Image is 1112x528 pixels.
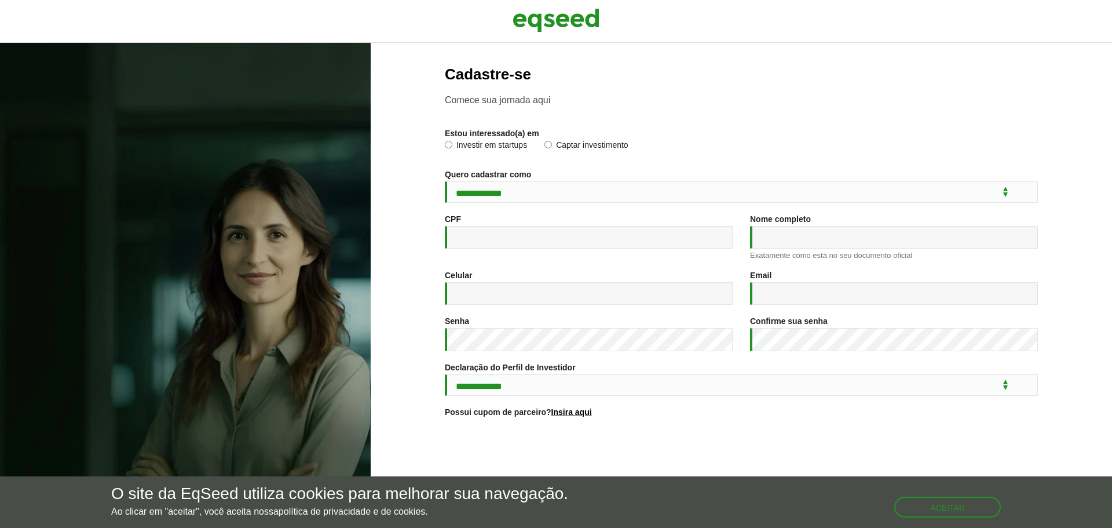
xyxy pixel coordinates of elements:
[445,170,531,179] label: Quero cadastrar como
[111,506,568,517] p: Ao clicar em "aceitar", você aceita nossa .
[750,271,771,279] label: Email
[445,94,1038,105] p: Comece sua jornada aqui
[111,485,568,503] h5: O site da EqSeed utiliza cookies para melhorar sua navegação.
[445,66,1038,83] h2: Cadastre-se
[513,6,599,35] img: EqSeed Logo
[445,408,592,416] label: Possui cupom de parceiro?
[445,141,452,148] input: Investir em startups
[445,129,539,137] label: Estou interessado(a) em
[544,141,552,148] input: Captar investimento
[279,507,426,516] a: política de privacidade e de cookies
[544,141,628,152] label: Captar investimento
[445,363,576,372] label: Declaração do Perfil de Investidor
[750,317,828,325] label: Confirme sua senha
[445,317,469,325] label: Senha
[445,141,527,152] label: Investir em startups
[445,215,461,223] label: CPF
[750,252,1038,259] div: Exatamente como está no seu documento oficial
[894,497,1001,518] button: Aceitar
[551,408,592,416] a: Insira aqui
[653,431,829,476] iframe: reCAPTCHA
[750,215,811,223] label: Nome completo
[445,271,472,279] label: Celular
